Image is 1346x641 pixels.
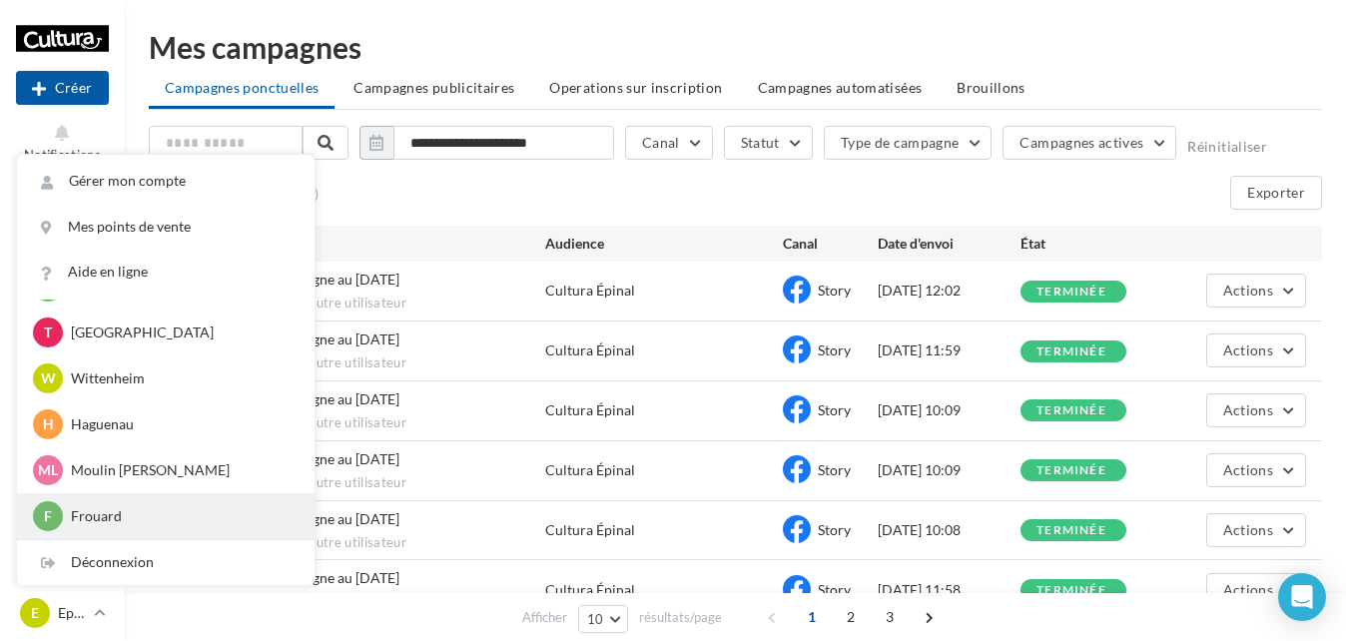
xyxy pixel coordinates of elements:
[1187,139,1267,155] button: Réinitialiser
[818,521,851,538] span: Story
[71,460,291,480] p: Moulin [PERSON_NAME]
[1223,282,1273,299] span: Actions
[44,322,52,342] span: T
[71,414,291,434] p: Haguenau
[17,159,315,204] a: Gérer mon compte
[1206,573,1306,607] button: Actions
[545,340,635,360] div: Cultura Épinal
[1019,134,1143,151] span: Campagnes actives
[878,580,1020,600] div: [DATE] 11:58
[818,282,851,299] span: Story
[758,79,923,96] span: Campagnes automatisées
[1036,584,1106,597] div: terminée
[213,474,545,492] span: Envoyée par un autre utilisateur
[16,118,109,167] button: Notifications
[796,601,828,633] span: 1
[16,71,109,105] div: Nouvelle campagne
[16,594,109,632] a: E Epinal
[878,460,1020,480] div: [DATE] 10:09
[1036,404,1106,417] div: terminée
[43,414,54,434] span: H
[545,400,635,420] div: Cultura Épinal
[353,79,514,96] span: Campagnes publicitaires
[1223,521,1273,538] span: Actions
[213,295,545,313] span: Envoyée par un autre utilisateur
[1223,581,1273,598] span: Actions
[1223,341,1273,358] span: Actions
[17,540,315,585] div: Déconnexion
[878,340,1020,360] div: [DATE] 11:59
[71,368,291,388] p: Wittenheim
[1278,573,1326,621] div: Open Intercom Messenger
[16,71,109,105] button: Créer
[17,250,315,295] a: Aide en ligne
[625,126,713,160] button: Canal
[878,234,1020,254] div: Date d'envoi
[1036,345,1106,358] div: terminée
[783,234,878,254] div: Canal
[1036,464,1106,477] div: terminée
[31,603,39,623] span: E
[1206,393,1306,427] button: Actions
[1020,234,1163,254] div: État
[545,234,783,254] div: Audience
[213,234,545,254] div: Nom
[213,414,545,432] span: Envoyée par un autre utilisateur
[24,147,101,163] span: Notifications
[545,460,635,480] div: Cultura Épinal
[818,341,851,358] span: Story
[545,520,635,540] div: Cultura Épinal
[213,534,545,552] span: Envoyée par un autre utilisateur
[1206,453,1306,487] button: Actions
[587,611,604,627] span: 10
[1036,524,1106,537] div: terminée
[213,354,545,372] span: Envoyée par un autre utilisateur
[71,506,291,526] p: Frouard
[878,520,1020,540] div: [DATE] 10:08
[957,79,1025,96] span: Brouillons
[41,368,56,388] span: W
[58,603,86,623] p: Epinal
[818,581,851,598] span: Story
[578,605,629,633] button: 10
[878,400,1020,420] div: [DATE] 10:09
[545,281,635,301] div: Cultura Épinal
[1206,333,1306,367] button: Actions
[818,401,851,418] span: Story
[878,281,1020,301] div: [DATE] 12:02
[874,601,906,633] span: 3
[639,608,722,627] span: résultats/page
[835,601,867,633] span: 2
[71,322,291,342] p: [GEOGRAPHIC_DATA]
[17,205,315,250] a: Mes points de vente
[44,506,52,526] span: F
[1223,461,1273,478] span: Actions
[1206,513,1306,547] button: Actions
[1230,176,1322,210] button: Exporter
[549,79,722,96] span: Operations sur inscription
[1036,286,1106,299] div: terminée
[1206,274,1306,308] button: Actions
[1003,126,1176,160] button: Campagnes actives
[1223,401,1273,418] span: Actions
[522,608,567,627] span: Afficher
[824,126,993,160] button: Type de campagne
[818,461,851,478] span: Story
[149,32,1322,62] div: Mes campagnes
[724,126,813,160] button: Statut
[545,580,635,600] div: Cultura Épinal
[38,460,58,480] span: Ml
